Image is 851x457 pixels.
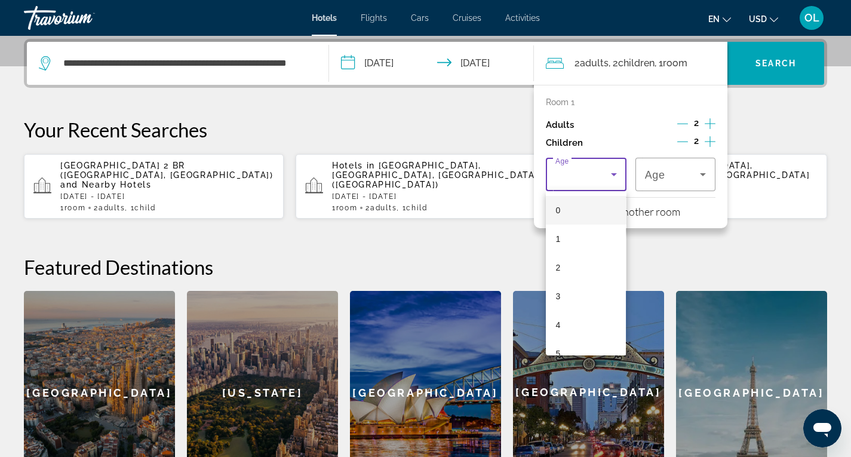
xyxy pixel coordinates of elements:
span: 3 [555,289,560,303]
span: 4 [555,318,560,332]
mat-option: 5 years old [546,339,626,368]
mat-option: 1 years old [546,225,626,253]
span: 2 [555,260,560,275]
span: 1 [555,232,560,246]
span: 5 [555,346,560,361]
mat-option: 2 years old [546,253,626,282]
mat-option: 4 years old [546,311,626,339]
span: 0 [555,203,560,217]
mat-option: 0 years old [546,196,626,225]
iframe: Button to launch messaging window [803,409,841,447]
mat-option: 3 years old [546,282,626,311]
